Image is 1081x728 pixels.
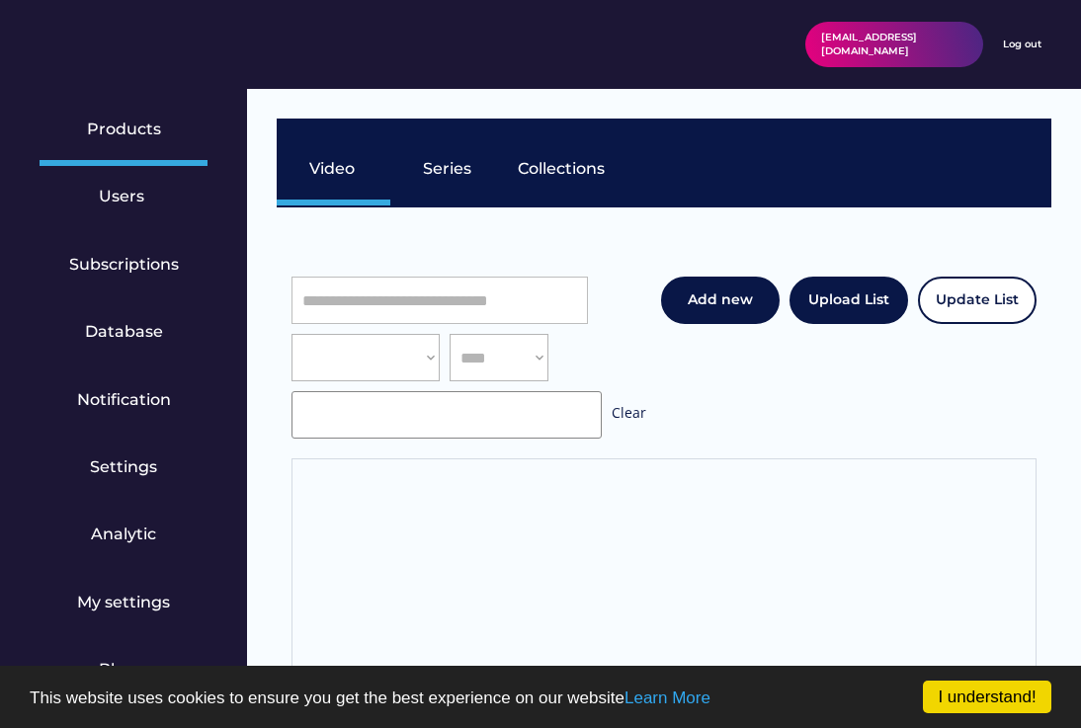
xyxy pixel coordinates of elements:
[624,688,710,707] a: Learn More
[821,31,967,58] div: [EMAIL_ADDRESS][DOMAIN_NAME]
[40,25,196,65] img: yH5BAEAAAAALAAAAAABAAEAAAIBRAA7
[91,524,156,545] div: Analytic
[99,659,148,681] div: Blogs
[309,158,359,180] div: Video
[77,592,170,613] div: My settings
[762,33,786,56] img: yH5BAEAAAAALAAAAAABAAEAAAIBRAA7
[518,158,605,180] div: Collections
[661,277,780,324] button: Add new
[87,119,161,140] div: Products
[612,403,646,428] div: Clear
[77,389,171,411] div: Notification
[69,254,179,276] div: Subscriptions
[423,158,472,180] div: Series
[923,681,1051,713] a: I understand!
[99,186,148,207] div: Users
[90,456,157,478] div: Settings
[918,277,1037,324] button: Update List
[30,689,1051,706] p: This website uses cookies to ensure you get the best experience on our website
[85,321,163,343] div: Database
[1003,38,1041,51] div: Log out
[790,277,908,324] button: Upload List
